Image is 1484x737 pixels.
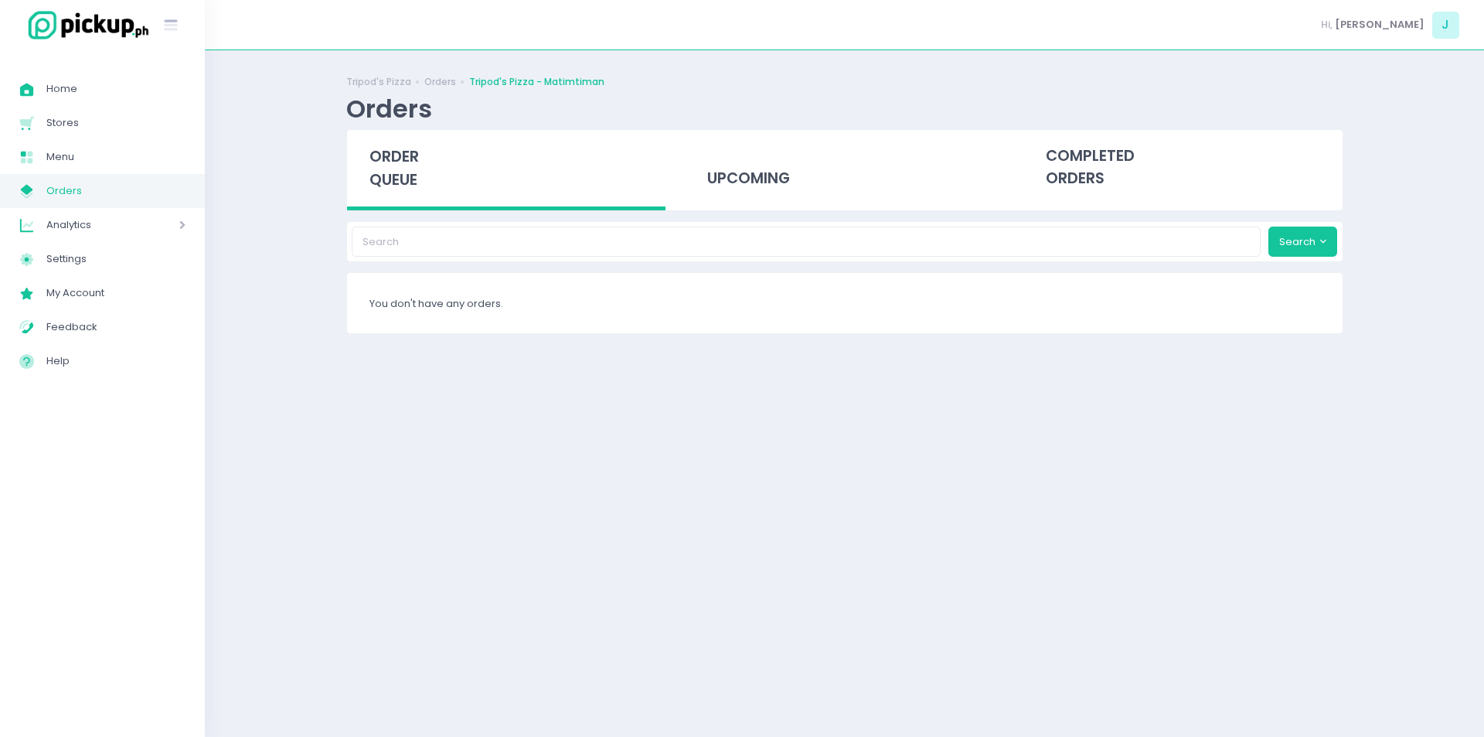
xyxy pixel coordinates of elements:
[469,75,604,89] a: Tripod's Pizza - Matimtiman
[46,79,185,99] span: Home
[46,147,185,167] span: Menu
[46,351,185,371] span: Help
[424,75,456,89] a: Orders
[46,181,185,201] span: Orders
[1335,17,1424,32] span: [PERSON_NAME]
[1432,12,1459,39] span: J
[1023,130,1343,206] div: completed orders
[347,273,1343,333] div: You don't have any orders.
[46,317,185,337] span: Feedback
[352,227,1261,256] input: Search
[1321,17,1333,32] span: Hi,
[46,249,185,269] span: Settings
[19,9,151,42] img: logo
[46,215,135,235] span: Analytics
[346,75,411,89] a: Tripod's Pizza
[685,130,1004,206] div: upcoming
[1268,227,1338,256] button: Search
[369,146,419,190] span: order queue
[46,113,185,133] span: Stores
[346,94,432,124] div: Orders
[46,283,185,303] span: My Account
